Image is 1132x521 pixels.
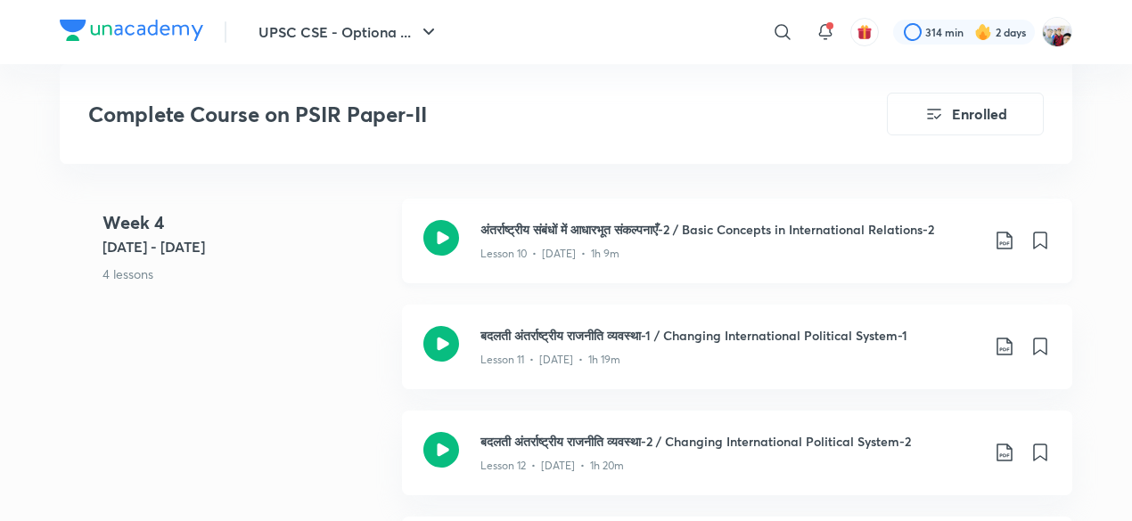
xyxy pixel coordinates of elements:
[402,199,1072,305] a: अंतर्राष्ट्रीय संबंधों में आधारभूत संकल्पनाएँ-2 / Basic Concepts in International Relations-2Less...
[60,20,203,45] a: Company Logo
[1042,17,1072,47] img: km swarthi
[857,24,873,40] img: avatar
[480,432,980,451] h3: बदलती अंतर्राष्ट्रीय राजनीति व्यवस्था-2 / Changing International Political System-2
[480,326,980,345] h3: बदलती अंतर्राष्ट्रीय राजनीति व्यवस्था-1 / Changing International Political System-1
[480,352,620,368] p: Lesson 11 • [DATE] • 1h 19m
[974,23,992,41] img: streak
[103,265,388,283] p: 4 lessons
[480,458,624,474] p: Lesson 12 • [DATE] • 1h 20m
[480,220,980,239] h3: अंतर्राष्ट्रीय संबंधों में आधारभूत संकल्पनाएँ-2 / Basic Concepts in International Relations-2
[402,305,1072,411] a: बदलती अंतर्राष्ट्रीय राजनीति व्यवस्था-1 / Changing International Political System-1Lesson 11 • [D...
[88,102,786,127] h3: Complete Course on PSIR Paper-II
[480,246,619,262] p: Lesson 10 • [DATE] • 1h 9m
[248,14,450,50] button: UPSC CSE - Optiona ...
[60,20,203,41] img: Company Logo
[103,209,388,236] h4: Week 4
[887,93,1044,135] button: Enrolled
[402,411,1072,517] a: बदलती अंतर्राष्ट्रीय राजनीति व्यवस्था-2 / Changing International Political System-2Lesson 12 • [D...
[850,18,879,46] button: avatar
[103,236,388,257] h5: [DATE] - [DATE]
